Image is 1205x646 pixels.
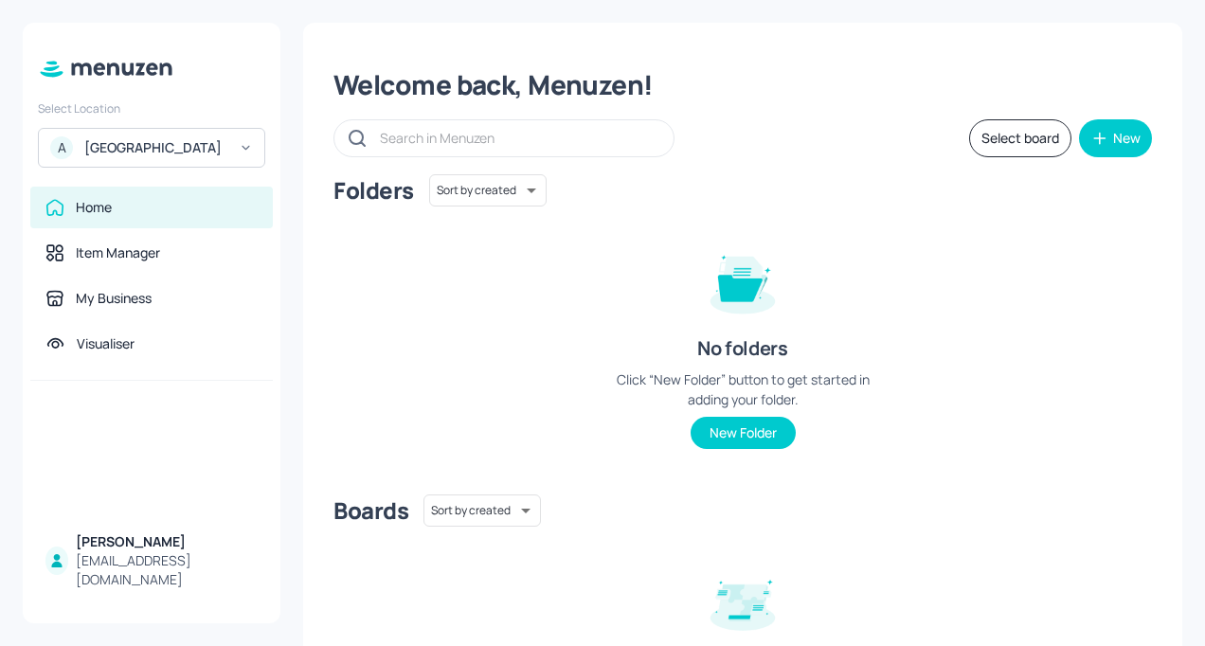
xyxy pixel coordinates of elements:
button: Select board [969,119,1071,157]
div: Boards [333,495,408,526]
div: [PERSON_NAME] [76,532,258,551]
img: folder-empty [695,233,790,328]
button: New Folder [691,417,796,449]
div: Visualiser [77,334,135,353]
div: My Business [76,289,152,308]
div: Click “New Folder” button to get started in adding your folder. [601,369,885,409]
div: No folders [697,335,787,362]
div: Sort by created [429,171,547,209]
div: Welcome back, Menuzen! [333,68,1152,102]
div: Folders [333,175,414,206]
div: [GEOGRAPHIC_DATA] [84,138,227,157]
div: Item Manager [76,243,160,262]
div: [EMAIL_ADDRESS][DOMAIN_NAME] [76,551,258,589]
div: Home [76,198,112,217]
div: Sort by created [423,492,541,529]
button: New [1079,119,1152,157]
div: Select Location [38,100,265,117]
div: A [50,136,73,159]
div: New [1113,132,1141,145]
input: Search in Menuzen [380,124,655,152]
